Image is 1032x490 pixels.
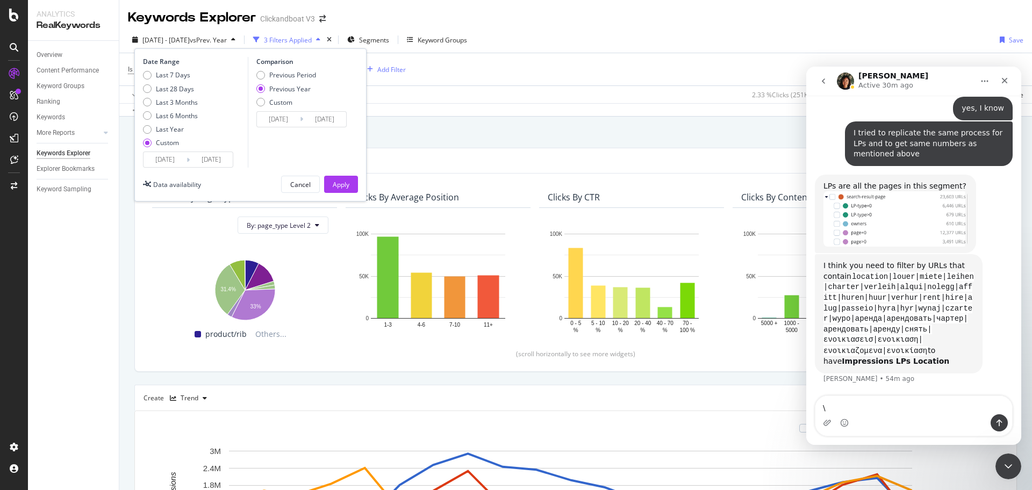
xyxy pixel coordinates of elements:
a: Keywords [37,112,111,123]
div: Create [144,390,211,407]
text: % [618,327,623,333]
text: 50K [553,273,562,279]
button: Apply [324,176,358,193]
text: 5000 + [761,320,778,326]
div: Clickandboat V3 [260,13,315,24]
a: Overview [37,49,111,61]
a: Keyword Sampling [37,184,111,195]
text: 50K [746,273,756,279]
div: Keyword Sampling [37,184,91,195]
text: % [574,327,578,333]
text: 5 - 10 [591,320,605,326]
div: Keywords [37,112,65,123]
text: % [663,327,668,333]
div: Comparison [256,57,350,66]
div: Last 7 Days [143,70,198,80]
button: Cancel [281,176,320,193]
div: Clicks By Content Size [741,192,829,203]
input: Start Date [257,112,300,127]
button: Apply [128,86,159,103]
div: Ranking [37,96,60,107]
div: More Reports [37,127,75,139]
div: Save [1009,35,1023,45]
div: RealKeywords [37,19,110,32]
div: Keyword Groups [418,35,467,45]
text: 50K [359,273,369,279]
div: Custom [269,98,292,107]
div: Custom [256,98,316,107]
svg: A chart. [741,228,909,334]
div: Previous Year [269,84,311,93]
div: Previous Period [269,70,316,80]
span: Is Branded [128,64,160,74]
div: Apply [333,180,349,189]
text: 0 [559,315,562,321]
div: Content Performance [37,65,99,76]
div: Trend [181,395,198,401]
div: Date Range [143,57,245,66]
span: [DATE] - [DATE] [142,35,190,45]
text: 100K [743,231,756,237]
text: 3M [210,446,221,456]
button: By: page_type Level 2 [238,217,328,234]
div: Clicks By CTR [548,192,600,203]
a: Content Performance [37,65,111,76]
div: Last 6 Months [156,111,198,120]
text: 31.4% [220,287,235,293]
text: 100 % [680,327,695,333]
div: Custom [143,138,198,147]
svg: A chart. [354,228,522,334]
span: Segments [359,35,389,45]
div: arrow-right-arrow-left [319,15,326,23]
a: Ranking [37,96,111,107]
div: (scroll horizontally to see more widgets) [148,349,1004,358]
text: 100K [550,231,563,237]
span: By: page_type Level 2 [247,221,311,230]
text: 0 - 5 [570,320,581,326]
a: Keyword Groups [37,81,111,92]
button: Save [995,31,1023,48]
svg: A chart. [161,254,328,321]
text: 20 - 40 [634,320,651,326]
input: End Date [190,152,233,167]
text: 5000 [786,327,798,333]
div: Keyword Groups [37,81,84,92]
button: Segments [343,31,393,48]
div: Previous Year [256,84,316,93]
div: Last 28 Days [143,84,198,93]
iframe: Intercom live chat [995,453,1021,479]
button: 3 Filters Applied [249,31,325,48]
span: Others... [251,328,291,341]
text: 7-10 [449,322,460,328]
div: Last 7 Days [156,70,190,80]
text: % [596,327,600,333]
text: 11+ [484,322,493,328]
text: 1000 - [784,320,799,326]
div: Last 3 Months [156,98,198,107]
svg: A chart. [548,228,715,334]
div: 3 Filters Applied [264,35,312,45]
div: Add Filter [377,65,406,74]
